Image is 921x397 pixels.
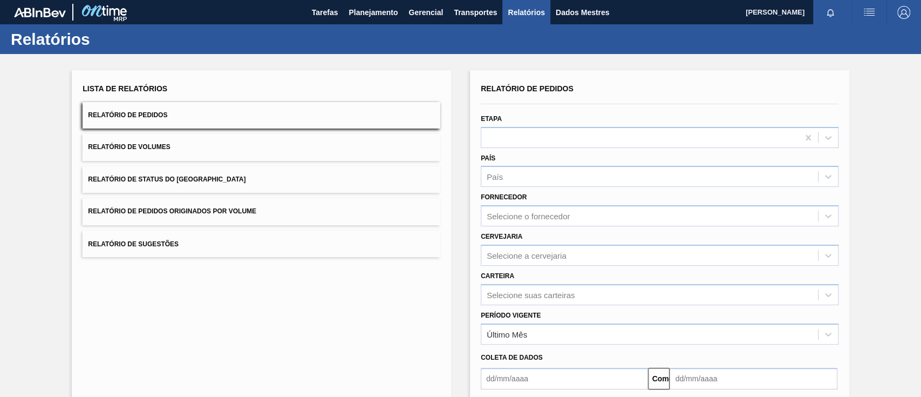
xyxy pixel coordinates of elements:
font: Carteira [481,272,514,280]
font: Fornecedor [481,193,527,201]
font: Relatório de Pedidos [88,111,167,119]
font: Lista de Relatórios [83,84,167,93]
font: Comeu [652,374,677,383]
font: Selecione o fornecedor [487,212,570,221]
button: Relatório de Volumes [83,134,440,160]
font: [PERSON_NAME] [746,8,804,16]
font: Relatório de Pedidos Originados por Volume [88,208,256,216]
font: Relatório de Pedidos [481,84,574,93]
input: dd/mm/aaaa [481,368,648,389]
font: Relatório de Sugestões [88,240,179,247]
font: Tarefas [312,8,338,17]
img: TNhmsLtSVTkK8tSr43FrP2fwEKptu5GPRR3wAAAABJRU5ErkJggg== [14,8,66,17]
font: Período Vigente [481,312,541,319]
button: Relatório de Pedidos [83,102,440,129]
font: Relatórios [508,8,544,17]
button: Relatório de Sugestões [83,231,440,257]
button: Relatório de Pedidos Originados por Volume [83,198,440,225]
button: Comeu [648,368,670,389]
button: Notificações [813,5,848,20]
font: Relatórios [11,30,90,48]
font: Selecione suas carteiras [487,290,575,299]
font: Etapa [481,115,502,123]
img: ações do usuário [863,6,876,19]
font: Transportes [454,8,497,17]
font: Relatório de Volumes [88,144,170,151]
font: Planejamento [349,8,398,17]
font: Coleta de dados [481,354,543,361]
font: Gerencial [408,8,443,17]
input: dd/mm/aaaa [670,368,837,389]
font: Último Mês [487,329,527,339]
font: Selecione a cervejaria [487,251,567,260]
img: Sair [897,6,910,19]
font: Dados Mestres [556,8,610,17]
font: País [487,172,503,181]
font: Cervejaria [481,233,522,240]
font: Relatório de Status do [GEOGRAPHIC_DATA] [88,176,245,183]
font: País [481,154,495,162]
button: Relatório de Status do [GEOGRAPHIC_DATA] [83,166,440,193]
